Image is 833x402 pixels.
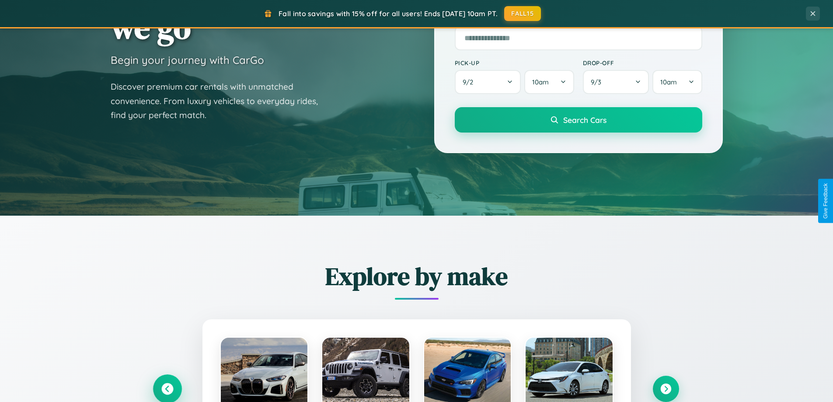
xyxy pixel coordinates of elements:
span: 10am [660,78,677,86]
button: 9/3 [583,70,649,94]
h3: Begin your journey with CarGo [111,53,264,66]
span: Search Cars [563,115,606,125]
h2: Explore by make [154,259,679,293]
div: Give Feedback [823,183,829,219]
label: Pick-up [455,59,574,66]
span: 9 / 3 [591,78,606,86]
button: 10am [652,70,702,94]
button: FALL15 [504,6,541,21]
p: Discover premium car rentals with unmatched convenience. From luxury vehicles to everyday rides, ... [111,80,329,122]
span: 10am [532,78,549,86]
span: 9 / 2 [463,78,477,86]
button: 10am [524,70,574,94]
span: Fall into savings with 15% off for all users! Ends [DATE] 10am PT. [279,9,498,18]
label: Drop-off [583,59,702,66]
button: Search Cars [455,107,702,133]
button: 9/2 [455,70,521,94]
